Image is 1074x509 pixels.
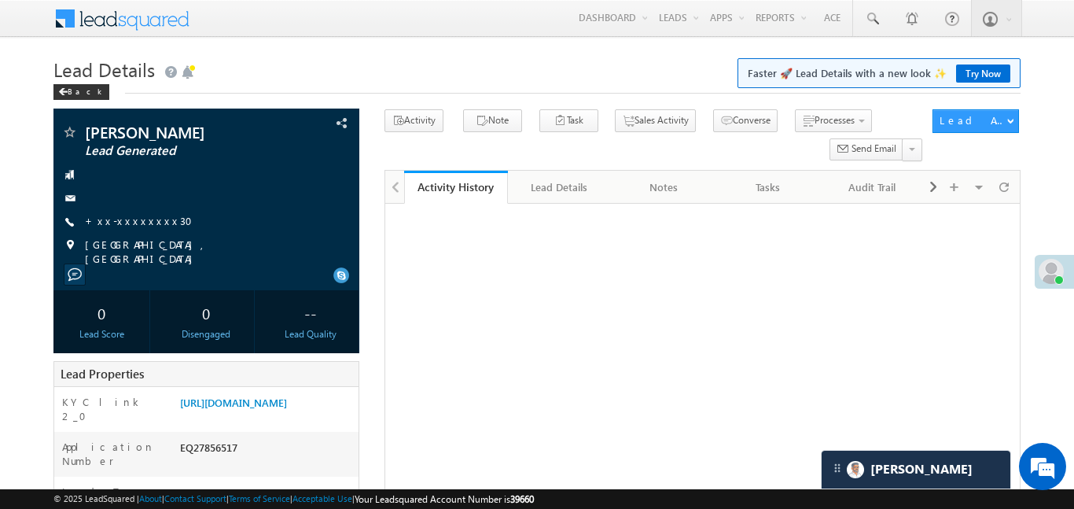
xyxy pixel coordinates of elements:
[870,462,973,477] span: Carter
[625,178,702,197] div: Notes
[416,179,496,194] div: Activity History
[847,461,864,478] img: Carter
[615,109,696,132] button: Sales Activity
[62,395,164,423] label: KYC link 2_0
[355,493,534,505] span: Your Leadsquared Account Number is
[62,440,164,468] label: Application Number
[53,57,155,82] span: Lead Details
[61,366,144,382] span: Lead Properties
[539,109,598,132] button: Task
[85,214,202,227] a: +xx-xxxxxxxx30
[162,327,250,341] div: Disengaged
[229,493,290,503] a: Terms of Service
[162,298,250,327] div: 0
[139,493,162,503] a: About
[851,142,896,156] span: Send Email
[53,84,109,100] div: Back
[62,485,144,499] label: Lead Type
[520,178,598,197] div: Lead Details
[85,143,274,159] span: Lead Generated
[821,450,1011,489] div: carter-dragCarter[PERSON_NAME]
[164,493,226,503] a: Contact Support
[53,83,117,97] a: Back
[57,327,145,341] div: Lead Score
[833,178,910,197] div: Audit Trail
[748,65,1010,81] span: Faster 🚀 Lead Details with a new look ✨
[180,396,287,409] a: [URL][DOMAIN_NAME]
[85,238,331,266] span: [GEOGRAPHIC_DATA], [GEOGRAPHIC_DATA]
[612,171,716,204] a: Notes
[510,493,534,505] span: 39660
[57,298,145,327] div: 0
[384,109,443,132] button: Activity
[815,114,855,126] span: Processes
[176,485,359,507] div: PAID
[795,109,872,132] button: Processes
[713,109,778,132] button: Converse
[404,171,508,204] a: Activity History
[831,462,844,474] img: carter-drag
[292,493,352,503] a: Acceptable Use
[940,113,1006,127] div: Lead Actions
[53,492,534,507] span: © 2025 LeadSquared | | | | |
[508,171,612,204] a: Lead Details
[85,124,274,140] span: [PERSON_NAME]
[716,171,820,204] a: Tasks
[829,138,903,161] button: Send Email
[176,440,359,462] div: EQ27856517
[729,178,806,197] div: Tasks
[267,298,355,327] div: --
[956,65,1010,83] a: Try Now
[932,109,1019,133] button: Lead Actions
[820,171,924,204] a: Audit Trail
[463,109,522,132] button: Note
[267,327,355,341] div: Lead Quality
